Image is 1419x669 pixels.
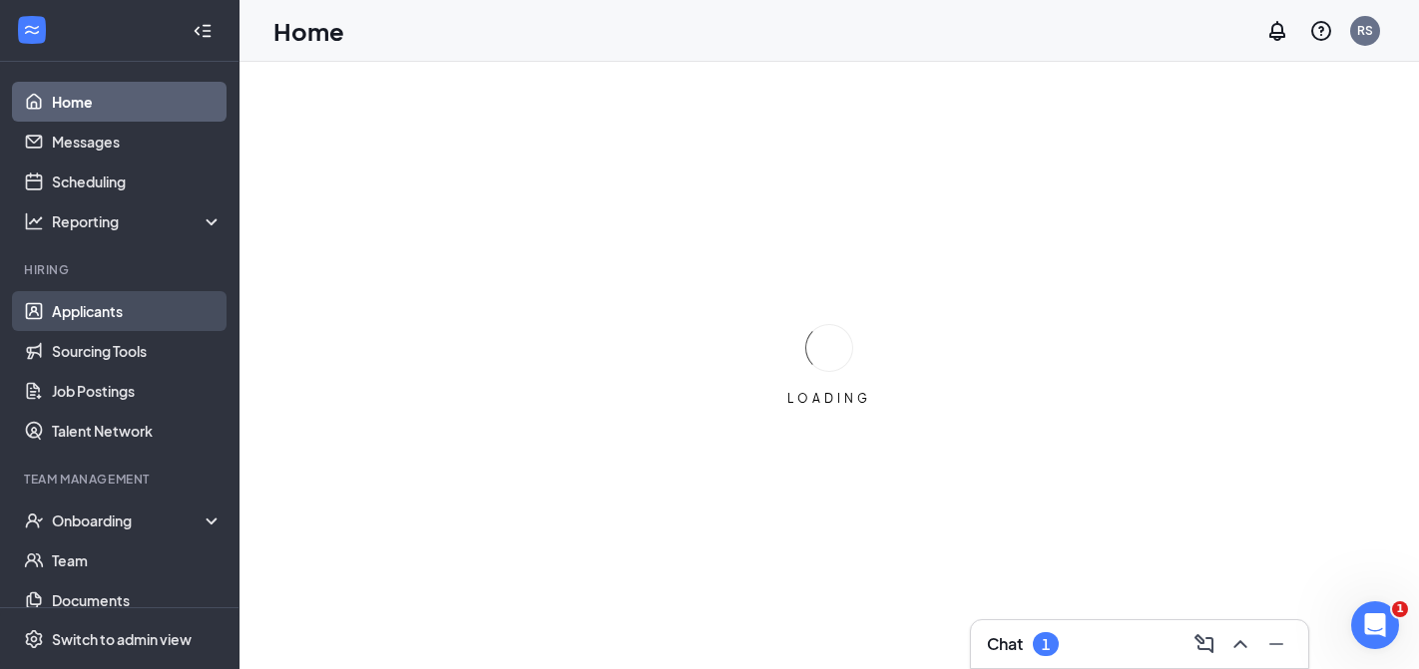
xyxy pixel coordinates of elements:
svg: ComposeMessage [1192,632,1216,656]
a: Home [52,82,223,122]
a: Sourcing Tools [52,331,223,371]
svg: Notifications [1265,19,1289,43]
div: RS [1357,22,1373,39]
div: Switch to admin view [52,629,192,649]
svg: Minimize [1264,632,1288,656]
svg: WorkstreamLogo [22,20,42,40]
h3: Chat [987,633,1023,655]
div: Onboarding [52,510,206,530]
span: 1 [1392,601,1408,617]
a: Job Postings [52,371,223,411]
a: Team [52,540,223,580]
a: Documents [52,580,223,620]
iframe: Intercom live chat [1351,601,1399,649]
div: LOADING [779,390,879,407]
button: ComposeMessage [1188,628,1220,660]
button: Minimize [1260,628,1292,660]
a: Messages [52,122,223,162]
svg: Settings [24,629,44,649]
button: ChevronUp [1224,628,1256,660]
svg: UserCheck [24,510,44,530]
div: 1 [1042,636,1050,653]
div: Team Management [24,471,219,488]
a: Scheduling [52,162,223,201]
a: Applicants [52,291,223,331]
div: Reporting [52,211,224,231]
a: Talent Network [52,411,223,451]
svg: ChevronUp [1228,632,1252,656]
svg: Collapse [193,21,213,41]
svg: Analysis [24,211,44,231]
svg: QuestionInfo [1309,19,1333,43]
h1: Home [273,14,344,48]
div: Hiring [24,261,219,278]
